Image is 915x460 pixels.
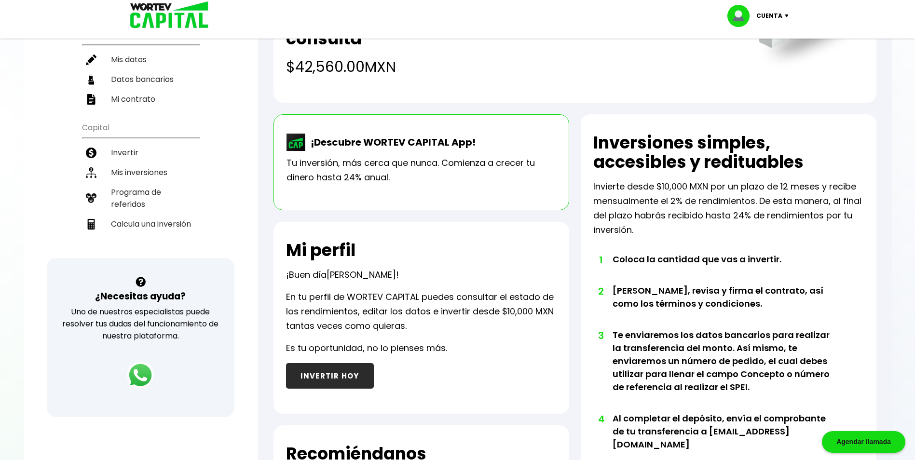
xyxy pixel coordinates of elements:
[613,328,837,412] li: Te enviaremos los datos bancarios para realizar la transferencia del monto. Así mismo, te enviare...
[593,179,864,237] p: Invierte desde $10,000 MXN por un plazo de 12 meses y recibe mensualmente el 2% de rendimientos. ...
[82,50,199,69] a: Mis datos
[287,156,556,185] p: Tu inversión, más cerca que nunca. Comienza a crecer tu dinero hasta 24% anual.
[286,10,739,48] h2: Total de rendimientos recibidos en tu mes de consulta
[127,362,154,389] img: logos_whatsapp-icon.242b2217.svg
[286,363,374,389] button: INVERTIR HOY
[59,306,222,342] p: Uno de nuestros especialistas puede resolver tus dudas del funcionamiento de nuestra plataforma.
[82,89,199,109] a: Mi contrato
[598,328,603,343] span: 3
[286,268,399,282] p: ¡Buen día !
[613,284,837,328] li: [PERSON_NAME], revisa y firma el contrato, así como los términos y condiciones.
[286,241,355,260] h2: Mi perfil
[82,182,199,214] a: Programa de referidos
[286,341,447,355] p: Es tu oportunidad, no lo pienses más.
[86,74,96,85] img: datos-icon.10cf9172.svg
[598,284,603,298] span: 2
[86,167,96,178] img: inversiones-icon.6695dc30.svg
[82,162,199,182] a: Mis inversiones
[327,269,396,281] span: [PERSON_NAME]
[82,143,199,162] a: Invertir
[82,69,199,89] a: Datos bancarios
[286,290,557,333] p: En tu perfil de WORTEV CAPITAL puedes consultar el estado de los rendimientos, editar los datos e...
[82,214,199,234] a: Calcula una inversión
[95,289,186,303] h3: ¿Necesitas ayuda?
[86,193,96,203] img: recomiendanos-icon.9b8e9327.svg
[613,253,837,284] li: Coloca la cantidad que vas a invertir.
[756,9,782,23] p: Cuenta
[822,431,905,453] div: Agendar llamada
[86,219,96,230] img: calculadora-icon.17d418c4.svg
[593,133,864,172] h2: Inversiones simples, accesibles y redituables
[782,14,795,17] img: icon-down
[86,94,96,105] img: contrato-icon.f2db500c.svg
[598,253,603,267] span: 1
[727,5,756,27] img: profile-image
[82,24,199,109] ul: Perfil
[306,135,476,149] p: ¡Descubre WORTEV CAPITAL App!
[286,56,739,78] h4: $42,560.00 MXN
[287,134,306,151] img: wortev-capital-app-icon
[86,54,96,65] img: editar-icon.952d3147.svg
[598,412,603,426] span: 4
[86,148,96,158] img: invertir-icon.b3b967d7.svg
[82,117,199,258] ul: Capital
